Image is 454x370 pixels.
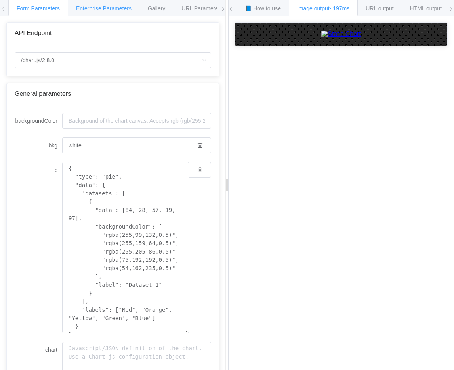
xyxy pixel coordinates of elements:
span: URL Parameters [181,5,223,11]
span: Image output [297,5,349,11]
span: Form Parameters [17,5,60,11]
label: bkg [15,137,62,153]
span: HTML output [410,5,442,11]
img: Static Chart [321,31,361,38]
a: Static Chart [243,31,439,38]
span: Enterprise Parameters [76,5,132,11]
label: backgroundColor [15,113,62,129]
input: Background of the chart canvas. Accepts rgb (rgb(255,255,120)), colors (red), and url-encoded hex... [62,113,211,129]
span: API Endpoint [15,30,52,36]
input: Select [15,52,211,68]
span: URL output [366,5,393,11]
span: 📘 How to use [245,5,281,11]
input: Background of the chart canvas. Accepts rgb (rgb(255,255,120)), colors (red), and url-encoded hex... [62,137,189,153]
label: chart [15,342,62,358]
span: Gallery [148,5,165,11]
label: c [15,162,62,178]
span: - 197ms [330,5,350,11]
span: General parameters [15,90,71,97]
